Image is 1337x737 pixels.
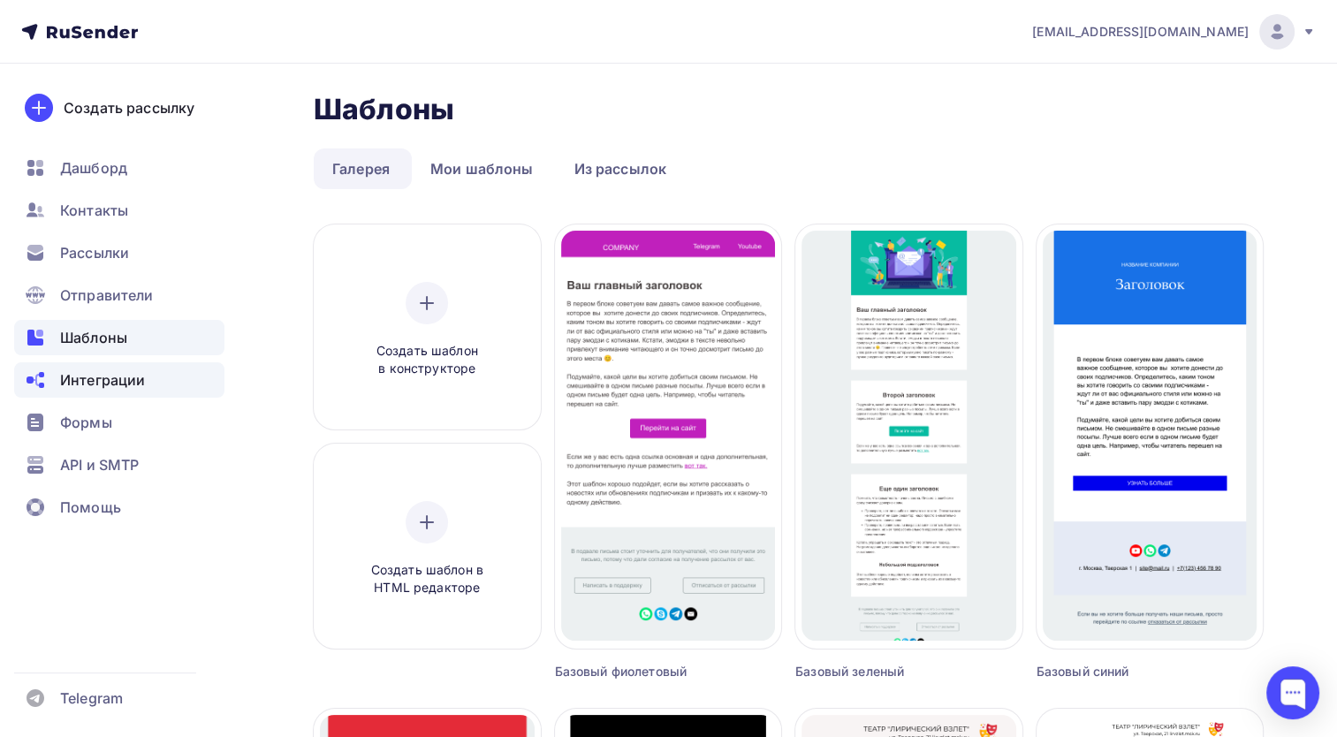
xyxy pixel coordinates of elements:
span: Создать шаблон в конструкторе [343,342,511,378]
span: Рассылки [60,242,129,263]
a: Отправители [14,277,224,313]
span: Формы [60,412,112,433]
span: Отправители [60,285,154,306]
div: Базовый зеленый [795,663,965,680]
a: Шаблоны [14,320,224,355]
span: API и SMTP [60,454,139,475]
a: [EMAIL_ADDRESS][DOMAIN_NAME] [1032,14,1316,49]
span: Telegram [60,688,123,709]
span: Интеграции [60,369,145,391]
div: Создать рассылку [64,97,194,118]
a: Формы [14,405,224,440]
span: Контакты [60,200,128,221]
a: Мои шаблоны [412,148,552,189]
h2: Шаблоны [314,92,454,127]
a: Рассылки [14,235,224,270]
span: [EMAIL_ADDRESS][DOMAIN_NAME] [1032,23,1249,41]
a: Контакты [14,193,224,228]
span: Дашборд [60,157,127,179]
span: Создать шаблон в HTML редакторе [343,561,511,597]
span: Помощь [60,497,121,518]
a: Из рассылок [556,148,686,189]
div: Базовый фиолетовый [555,663,725,680]
span: Шаблоны [60,327,127,348]
div: Базовый синий [1037,663,1206,680]
a: Галерея [314,148,408,189]
a: Дашборд [14,150,224,186]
